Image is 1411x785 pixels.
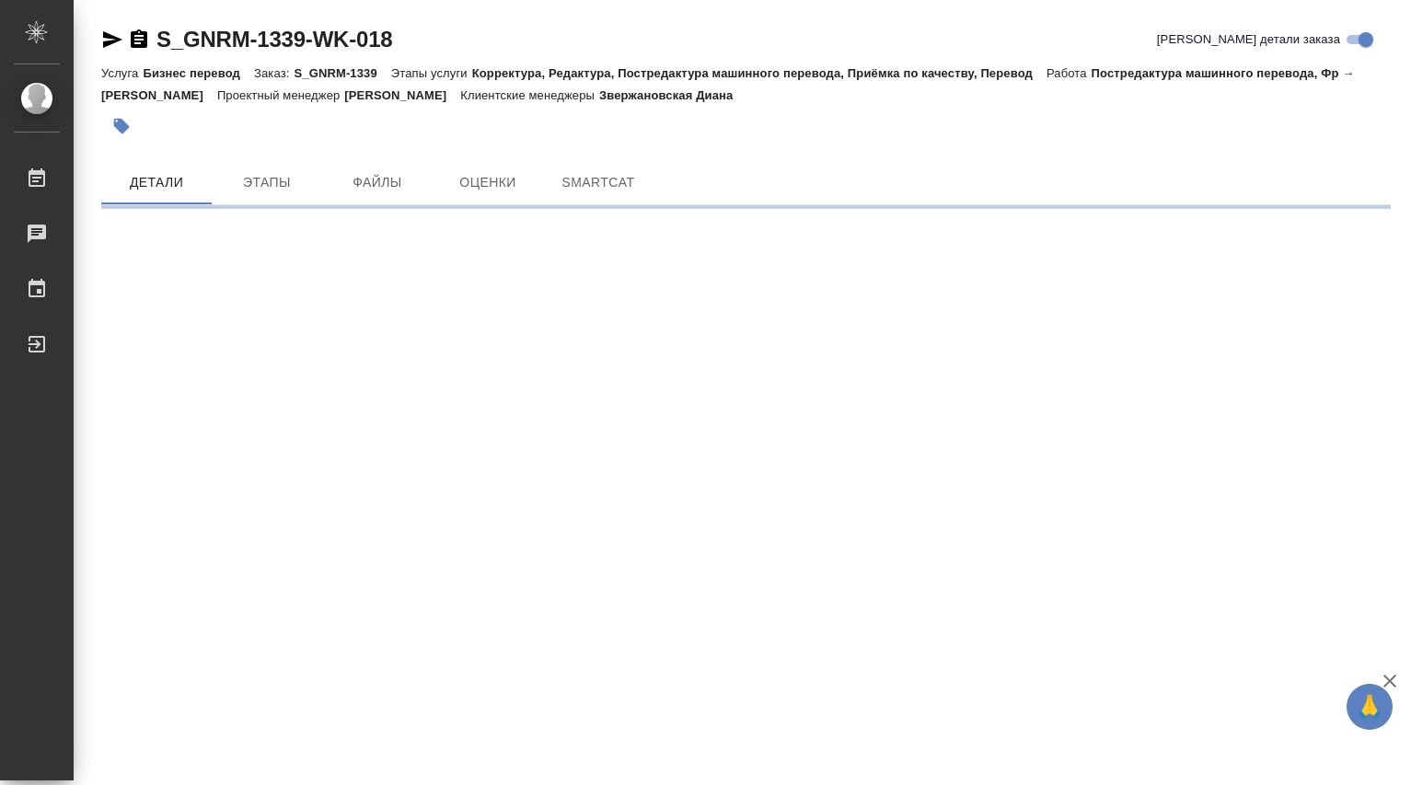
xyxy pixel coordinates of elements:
span: Этапы [223,171,311,194]
span: Детали [112,171,201,194]
button: 🙏 [1347,684,1393,730]
span: [PERSON_NAME] детали заказа [1157,30,1340,49]
a: S_GNRM-1339-WK-018 [156,27,392,52]
span: 🙏 [1354,687,1385,726]
p: [PERSON_NAME] [344,88,460,102]
button: Скопировать ссылку для ЯМессенджера [101,29,123,51]
p: S_GNRM-1339 [294,66,390,80]
p: Бизнес перевод [143,66,254,80]
p: Работа [1047,66,1092,80]
p: Этапы услуги [391,66,472,80]
button: Скопировать ссылку [128,29,150,51]
p: Клиентские менеджеры [460,88,599,102]
span: Оценки [444,171,532,194]
button: Добавить тэг [101,106,142,146]
p: Корректура, Редактура, Постредактура машинного перевода, Приёмка по качеству, Перевод [472,66,1047,80]
p: Заказ: [254,66,294,80]
p: Звержановская Диана [599,88,746,102]
span: SmartCat [554,171,642,194]
p: Проектный менеджер [217,88,344,102]
p: Услуга [101,66,143,80]
span: Файлы [333,171,422,194]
